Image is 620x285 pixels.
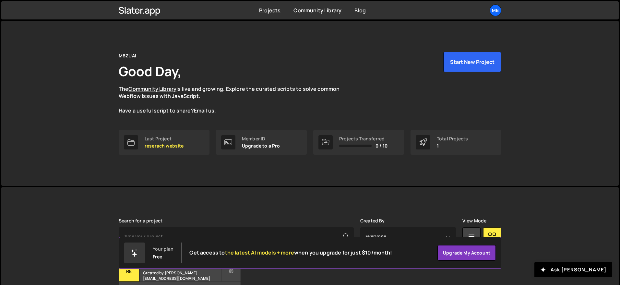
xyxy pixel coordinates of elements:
a: Community Library [293,7,341,14]
div: MBZUAI [119,52,136,60]
div: Member ID [242,136,280,141]
h2: Get access to when you upgrade for just $10/month! [189,250,392,256]
h1: Good Day, [119,62,182,80]
label: Search for a project [119,218,162,223]
div: Total Projects [437,136,468,141]
label: Created By [360,218,385,223]
button: Start New Project [443,52,501,72]
p: reserach website [145,143,184,148]
p: 1 [437,143,468,148]
div: re [119,261,139,282]
a: Email us [194,107,214,114]
div: Free [153,254,162,259]
span: the latest AI models + more [225,249,294,256]
a: MB [490,5,501,16]
p: The is live and growing. Explore the curated scripts to solve common Webflow issues with JavaScri... [119,85,352,114]
input: Type your project... [119,227,354,245]
label: View Mode [462,218,486,223]
a: Projects [259,7,280,14]
a: Upgrade my account [437,245,496,261]
div: Last Project [145,136,184,141]
a: Last Project reserach website [119,130,209,155]
a: Community Library [128,85,176,92]
p: Upgrade to a Pro [242,143,280,148]
a: Blog [354,7,366,14]
button: Ask [PERSON_NAME] [534,262,612,277]
span: 0 / 10 [376,143,387,148]
div: Projects Transferred [339,136,387,141]
div: Your plan [153,246,173,252]
small: Created by [PERSON_NAME][EMAIL_ADDRESS][DOMAIN_NAME] [143,270,221,281]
